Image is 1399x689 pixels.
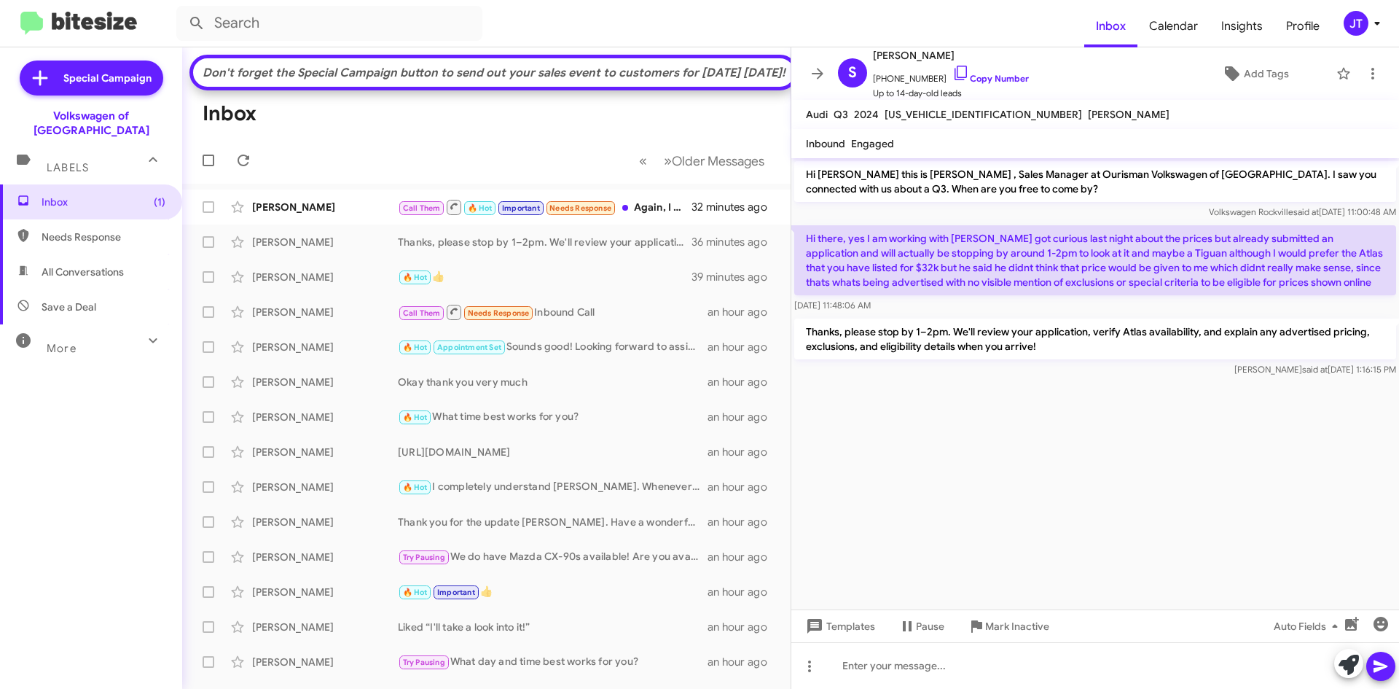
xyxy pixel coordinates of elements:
span: Call Them [403,308,441,318]
div: Thank you for the update [PERSON_NAME]. Have a wonderful day! [398,515,708,529]
div: [PERSON_NAME] [252,200,398,214]
div: an hour ago [708,375,779,389]
button: Next [655,146,773,176]
span: said at [1293,206,1319,217]
div: [PERSON_NAME] [252,655,398,669]
div: I completely understand [PERSON_NAME]. Whenever you are ready to make a purchase, please let us k... [398,479,708,496]
span: 🔥 Hot [403,273,428,282]
div: Don't forget the Special Campaign button to send out your sales event to customers for [DATE] [DA... [200,66,788,80]
div: [PERSON_NAME] [252,375,398,389]
div: JT [1344,11,1368,36]
a: Inbox [1084,5,1137,47]
span: (1) [154,195,165,209]
span: Important [437,588,475,597]
div: an hour ago [708,550,779,564]
div: [URL][DOMAIN_NAME] [398,445,708,459]
div: an hour ago [708,655,779,669]
span: Engaged [851,137,894,150]
span: Inbound [806,137,845,150]
nav: Page navigation example [631,146,773,176]
button: Pause [887,613,956,639]
span: More [47,342,77,355]
span: All Conversations [42,265,124,279]
div: [PERSON_NAME] [252,270,398,284]
span: 🔥 Hot [403,343,428,352]
span: « [639,152,647,170]
div: Liked “I'll take a look into it!” [398,620,708,634]
span: [PERSON_NAME] [873,47,1029,64]
div: an hour ago [708,480,779,494]
div: 36 minutes ago [691,235,779,249]
div: [PERSON_NAME] [252,480,398,494]
span: Add Tags [1244,61,1289,87]
span: Needs Response [468,308,530,318]
span: S [848,61,857,85]
span: 🔥 Hot [403,483,428,492]
span: Labels [47,161,89,174]
span: Older Messages [672,153,764,169]
div: Inbound Call [398,303,708,322]
span: Up to 14-day-old leads [873,86,1029,101]
span: said at [1302,364,1328,375]
div: Okay thank you very much [398,375,708,389]
span: Auto Fields [1274,613,1344,639]
button: Auto Fields [1262,613,1355,639]
a: Special Campaign [20,61,163,96]
button: Mark Inactive [956,613,1061,639]
button: Previous [630,146,656,176]
div: [PERSON_NAME] [252,340,398,354]
span: [PERSON_NAME] [1088,108,1169,121]
span: Save a Deal [42,300,96,314]
div: an hour ago [708,340,779,354]
div: [PERSON_NAME] [252,550,398,564]
span: Pause [916,613,944,639]
span: Special Campaign [63,71,152,85]
input: Search [176,6,482,41]
div: [PERSON_NAME] [252,235,398,249]
span: Appointment Set [437,343,501,352]
span: Volkswagen Rockville [DATE] 11:00:48 AM [1209,206,1396,217]
div: [PERSON_NAME] [252,620,398,634]
div: 👍 [398,584,708,601]
p: Hi there, yes I am working with [PERSON_NAME] got curious last night about the prices but already... [794,225,1396,295]
div: What time best works for you? [398,409,708,426]
div: 32 minutes ago [691,200,779,214]
button: JT [1331,11,1383,36]
a: Calendar [1137,5,1210,47]
div: [PERSON_NAME] [252,515,398,529]
span: 2024 [854,108,879,121]
div: 39 minutes ago [691,270,779,284]
a: Insights [1210,5,1274,47]
span: Needs Response [42,230,165,244]
span: » [664,152,672,170]
span: 🔥 Hot [468,203,493,213]
a: Copy Number [952,73,1029,84]
span: Q3 [834,108,848,121]
div: an hour ago [708,305,779,319]
span: 🔥 Hot [403,413,428,422]
div: What day and time best works for you? [398,654,708,671]
span: [PERSON_NAME] [DATE] 1:16:15 PM [1234,364,1396,375]
a: Profile [1274,5,1331,47]
div: Sounds good! Looking forward to assist you this upcoming [DATE]. [398,339,708,356]
span: Templates [803,613,875,639]
div: an hour ago [708,620,779,634]
button: Templates [791,613,887,639]
span: Call Them [403,203,441,213]
span: Try Pausing [403,658,445,667]
h1: Inbox [203,102,256,125]
span: Needs Response [549,203,611,213]
div: We do have Mazda CX-90s available! Are you available to come by [DATE] or [DATE]? [398,549,708,566]
div: [PERSON_NAME] [252,585,398,599]
span: [US_VEHICLE_IDENTIFICATION_NUMBER] [885,108,1082,121]
div: an hour ago [708,585,779,599]
span: [DATE] 11:48:06 AM [794,300,871,311]
button: Add Tags [1180,61,1329,87]
span: [PHONE_NUMBER] [873,64,1029,86]
div: Again, I wanna know if you have the Atlas crossover black on black we have to talk about price? I... [398,198,691,217]
div: an hour ago [708,410,779,424]
span: Try Pausing [403,553,445,562]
